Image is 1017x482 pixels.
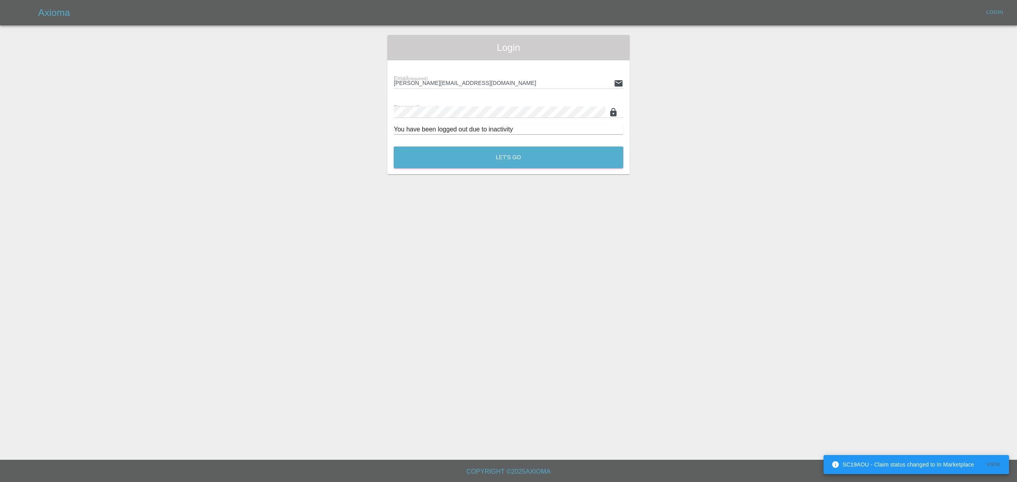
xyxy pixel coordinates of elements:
h5: Axioma [38,6,70,19]
a: Login [982,6,1007,19]
h6: Copyright © 2025 Axioma [6,466,1011,477]
div: SC19AOU - Claim status changed to In Marketplace [831,457,974,472]
span: Login [394,41,623,54]
button: Let's Go [394,147,623,168]
span: Password [394,104,438,110]
small: (required) [408,76,428,81]
span: Email [394,75,427,81]
button: View [980,459,1006,471]
small: (required) [419,105,439,110]
div: You have been logged out due to inactivity [394,125,623,134]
